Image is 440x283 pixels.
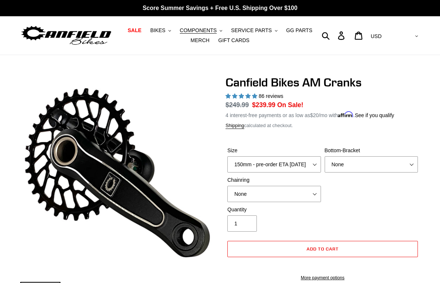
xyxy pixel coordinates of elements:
span: MERCH [191,37,209,44]
a: See if you qualify - Learn more about Affirm Financing (opens in modal) [355,112,394,118]
a: GIFT CARDS [214,35,253,45]
label: Bottom-Bracket [325,147,418,154]
span: COMPONENTS [180,27,217,34]
a: SALE [124,25,145,35]
a: Shipping [226,123,244,129]
span: Affirm [338,111,353,117]
span: $239.99 [252,101,275,109]
button: COMPONENTS [176,25,226,35]
a: GG PARTS [282,25,316,35]
span: Add to cart [307,246,339,252]
label: Chainring [227,176,321,184]
s: $249.99 [226,101,249,109]
button: BIKES [147,25,175,35]
label: Quantity [227,206,321,214]
img: Canfield Bikes [20,24,112,47]
button: SERVICE PARTS [227,25,281,35]
h1: Canfield Bikes AM Cranks [226,75,420,89]
p: 4 interest-free payments or as low as /mo with . [226,110,394,119]
span: SALE [128,27,141,34]
span: $20 [310,112,319,118]
button: Add to cart [227,241,418,257]
span: GIFT CARDS [218,37,249,44]
a: MERCH [187,35,213,45]
span: BIKES [150,27,165,34]
span: 4.97 stars [226,93,259,99]
span: On Sale! [277,100,303,110]
span: 86 reviews [259,93,283,99]
label: Size [227,147,321,154]
span: SERVICE PARTS [231,27,272,34]
span: GG PARTS [286,27,312,34]
a: More payment options [227,275,418,281]
div: calculated at checkout. [226,122,420,129]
